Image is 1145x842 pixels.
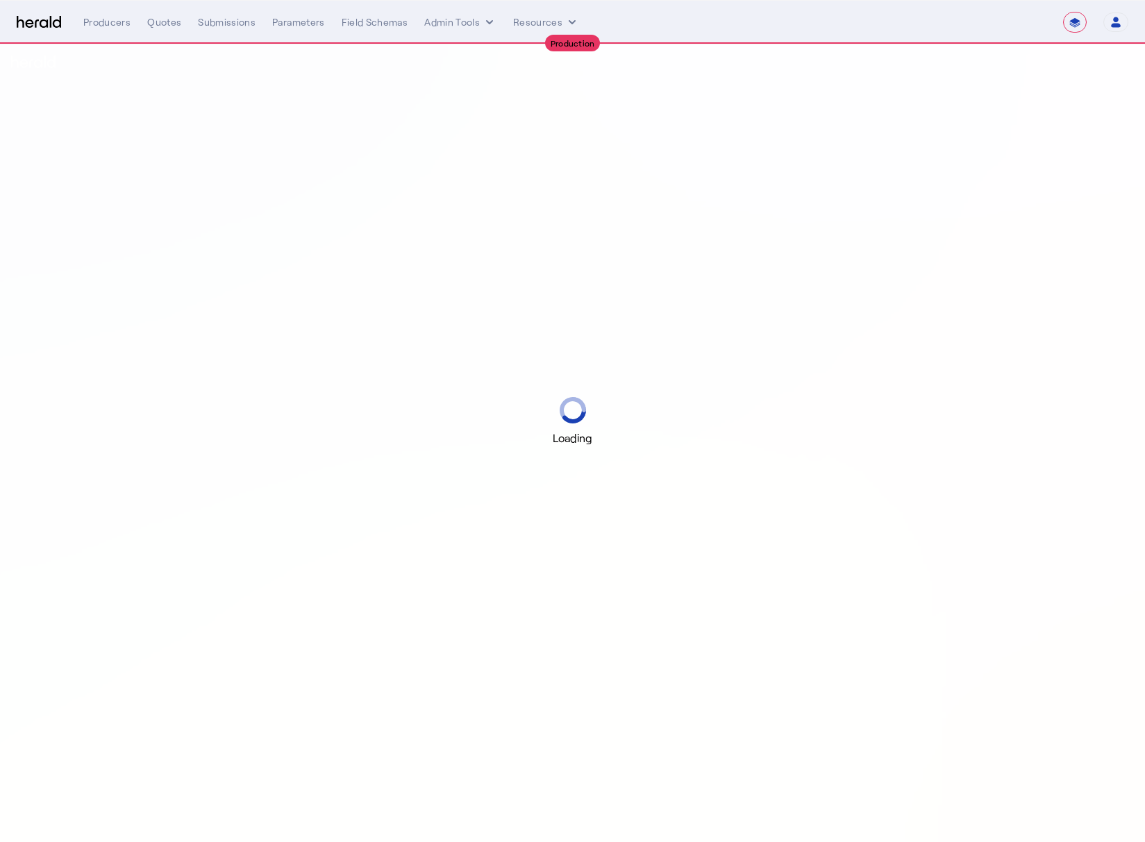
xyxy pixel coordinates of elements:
[272,15,325,29] div: Parameters
[17,16,61,29] img: Herald Logo
[545,35,601,51] div: Production
[147,15,181,29] div: Quotes
[198,15,256,29] div: Submissions
[513,15,579,29] button: Resources dropdown menu
[424,15,496,29] button: internal dropdown menu
[342,15,408,29] div: Field Schemas
[83,15,131,29] div: Producers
